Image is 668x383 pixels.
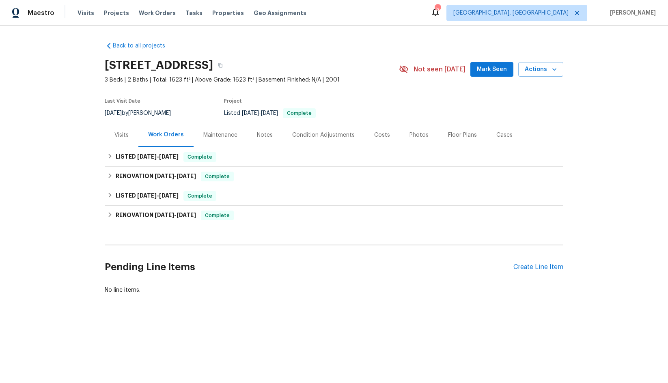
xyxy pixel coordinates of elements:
button: Copy Address [213,58,228,73]
div: 5 [435,5,440,13]
span: [DATE] [137,193,157,198]
span: [DATE] [242,110,259,116]
span: Properties [212,9,244,17]
h6: LISTED [116,152,179,162]
div: RENOVATION [DATE]-[DATE]Complete [105,206,563,225]
span: Last Visit Date [105,99,140,103]
a: Back to all projects [105,42,183,50]
button: Mark Seen [470,62,513,77]
div: Work Orders [148,131,184,139]
span: Listed [224,110,316,116]
span: [DATE] [177,173,196,179]
span: Mark Seen [477,65,507,75]
div: Costs [374,131,390,139]
span: Projects [104,9,129,17]
span: Geo Assignments [254,9,306,17]
div: Cases [496,131,513,139]
div: Create Line Item [513,263,563,271]
div: LISTED [DATE]-[DATE]Complete [105,147,563,167]
span: - [155,212,196,218]
span: Complete [184,192,215,200]
button: Actions [518,62,563,77]
div: Notes [257,131,273,139]
span: [DATE] [105,110,122,116]
h6: LISTED [116,191,179,201]
h6: RENOVATION [116,211,196,220]
span: Complete [184,153,215,161]
div: Condition Adjustments [292,131,355,139]
div: Visits [114,131,129,139]
span: Project [224,99,242,103]
span: [DATE] [159,193,179,198]
span: Work Orders [139,9,176,17]
span: Complete [202,211,233,219]
span: [PERSON_NAME] [607,9,656,17]
span: [DATE] [155,173,174,179]
span: 3 Beds | 2 Baths | Total: 1623 ft² | Above Grade: 1623 ft² | Basement Finished: N/A | 2001 [105,76,399,84]
span: [DATE] [159,154,179,159]
div: RENOVATION [DATE]-[DATE]Complete [105,167,563,186]
span: [DATE] [155,212,174,218]
h6: RENOVATION [116,172,196,181]
span: Visits [78,9,94,17]
div: No line items. [105,286,563,294]
span: [DATE] [177,212,196,218]
div: LISTED [DATE]-[DATE]Complete [105,186,563,206]
span: - [242,110,278,116]
span: Not seen [DATE] [414,65,465,73]
div: Photos [409,131,429,139]
div: Maintenance [203,131,237,139]
span: Complete [202,172,233,181]
span: - [155,173,196,179]
div: Floor Plans [448,131,477,139]
span: - [137,193,179,198]
span: [DATE] [137,154,157,159]
span: Complete [284,111,315,116]
h2: [STREET_ADDRESS] [105,61,213,69]
span: [DATE] [261,110,278,116]
span: Actions [525,65,557,75]
span: Maestro [28,9,54,17]
h2: Pending Line Items [105,248,513,286]
div: by [PERSON_NAME] [105,108,181,118]
span: [GEOGRAPHIC_DATA], [GEOGRAPHIC_DATA] [453,9,569,17]
span: Tasks [185,10,203,16]
span: - [137,154,179,159]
